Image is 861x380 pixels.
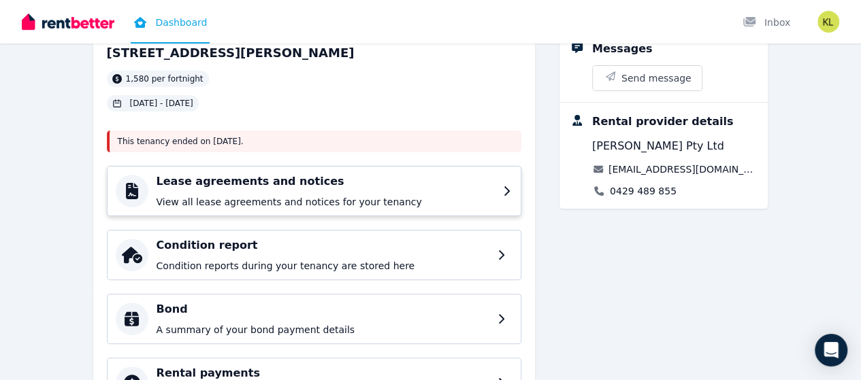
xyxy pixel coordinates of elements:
h4: Bond [157,301,489,317]
p: Condition reports during your tenancy are stored here [157,259,489,273]
span: [DATE] - [DATE] [130,98,193,109]
a: [EMAIL_ADDRESS][DOMAIN_NAME] [608,162,758,176]
h4: Lease agreements and notices [157,173,495,190]
p: A summary of your bond payment details [157,323,489,336]
div: Inbox [743,16,790,29]
div: Messages [592,41,652,57]
h4: Condition report [157,237,489,254]
a: 0429 489 855 [610,184,677,198]
img: RentBetter [22,12,114,32]
h2: [STREET_ADDRESS][PERSON_NAME] [107,44,355,63]
div: Rental provider details [592,114,733,130]
span: [PERSON_NAME] Pty Ltd [592,138,724,154]
span: 1,580 per fortnight [126,73,204,84]
img: Katelyn Lumsden [817,11,839,33]
div: This tenancy ended on [DATE] . [107,131,521,152]
span: Send message [621,71,692,85]
p: View all lease agreements and notices for your tenancy [157,195,495,209]
div: Open Intercom Messenger [815,334,847,366]
button: Send message [593,66,702,90]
